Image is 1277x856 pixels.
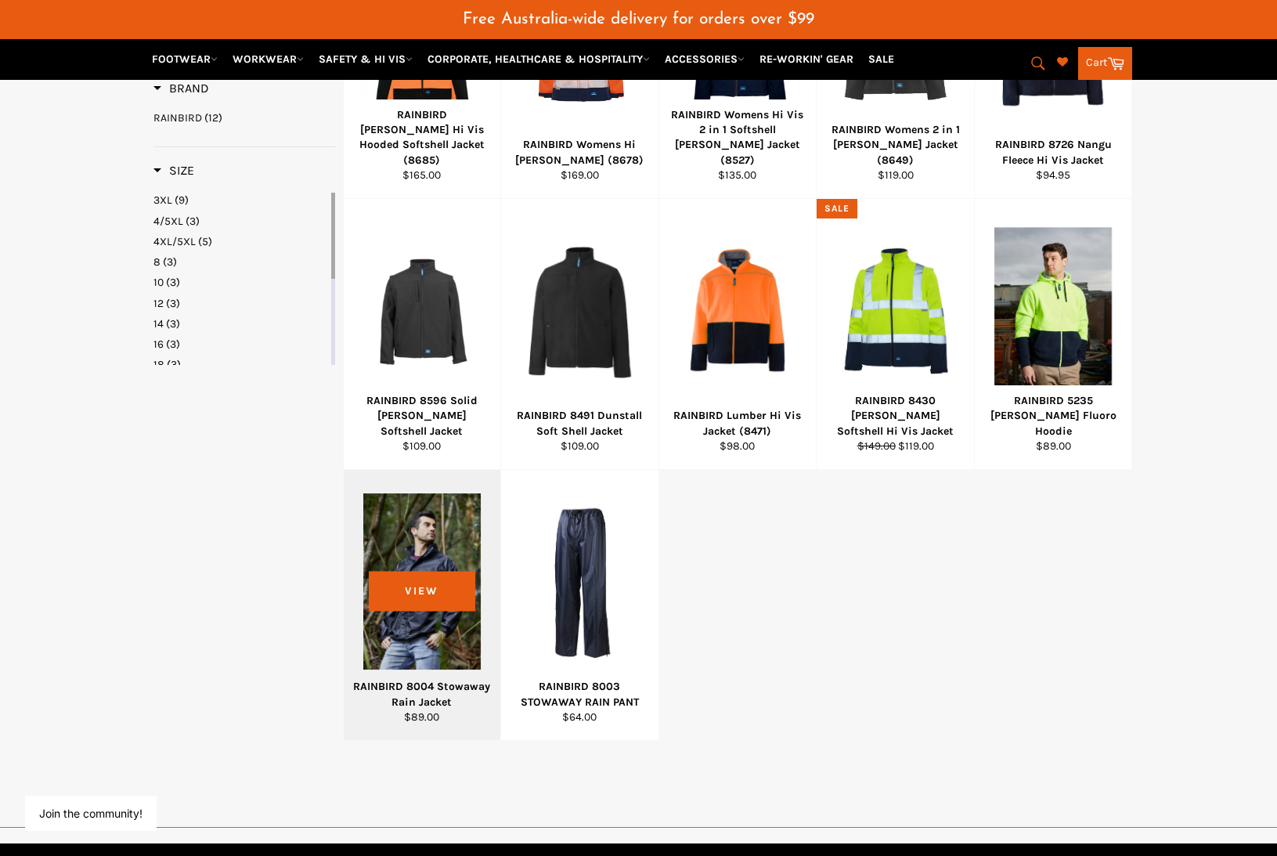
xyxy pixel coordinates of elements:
[153,338,164,351] span: 16
[153,255,328,269] a: 8
[669,408,806,439] div: RAINBIRD Lumber Hi Vis Jacket (8471)
[500,470,658,741] a: RAINBIRD 8003 STOWAWAY RAIN PANTRAINBIRD 8003 STOWAWAY RAIN PANT$64.00
[353,679,491,710] div: RAINBIRD 8004 Stowaway Rain Jacket
[167,358,181,371] span: (3)
[153,317,164,330] span: 14
[816,199,974,470] a: RAINBIRD 8430 Landy Softshell Hi Vis JacketRAINBIRD 8430 [PERSON_NAME] Softshell Hi Vis Jacket$14...
[658,45,751,73] a: ACCESSORIES
[463,11,814,27] span: Free Australia-wide delivery for orders over $99
[984,393,1122,439] div: RAINBIRD 5235 [PERSON_NAME] Fluoro Hoodie
[166,297,180,310] span: (3)
[163,255,177,269] span: (3)
[511,408,649,439] div: RAINBIRD 8491 Dunstall Soft Shell Jacket
[175,193,189,207] span: (9)
[186,215,200,228] span: (3)
[353,107,491,168] div: RAINBIRD [PERSON_NAME] Hi Vis Hooded Softshell Jacket (8685)
[153,358,164,371] span: 18
[753,45,860,73] a: RE-WORKIN' GEAR
[153,193,172,207] span: 3XL
[166,317,180,330] span: (3)
[669,107,806,168] div: RAINBIRD Womens Hi Vis 2 in 1 Softshell [PERSON_NAME] Jacket (8527)
[153,337,328,352] a: 16
[153,275,328,290] a: 10
[153,255,161,269] span: 8
[153,111,202,125] span: RAINBIRD
[500,199,658,470] a: RAINBIRD 8491 Dunstall Soft Shell JacketRAINBIRD 8491 Dunstall Soft Shell Jacket$109.00
[153,235,196,248] span: 4XL/5XL
[312,45,419,73] a: SAFETY & HI VIS
[511,137,649,168] div: RAINBIRD Womens Hi [PERSON_NAME] (8678)
[198,235,212,248] span: (5)
[166,276,180,289] span: (3)
[153,357,328,372] a: 18
[862,45,900,73] a: SALE
[1078,47,1132,80] a: Cart
[39,807,142,820] button: Join the community!
[166,338,180,351] span: (3)
[658,199,817,470] a: RAINBIRD Lumber Hi Vis Jacket (8471)RAINBIRD Lumber Hi Vis Jacket (8471)$98.00
[984,137,1122,168] div: RAINBIRD 8726 Nangu Fleece Hi Vis Jacket
[353,393,491,439] div: RAINBIRD 8596 Solid [PERSON_NAME] Softshell Jacket
[226,45,310,73] a: WORKWEAR
[153,215,183,228] span: 4/5XL
[153,81,209,96] h3: Brand
[153,316,328,331] a: 14
[153,297,164,310] span: 12
[153,234,328,249] a: 4XL/5XL
[343,470,501,741] a: RAINBIRD 8004 Stowaway Rain JacketRAINBIRD 8004 Stowaway Rain Jacket$89.00View
[421,45,656,73] a: CORPORATE, HEALTHCARE & HOSPITALITY
[511,679,649,710] div: RAINBIRD 8003 STOWAWAY RAIN PANT
[827,122,965,168] div: RAINBIRD Womens 2 in 1 [PERSON_NAME] Jacket (8649)
[827,393,965,439] div: RAINBIRD 8430 [PERSON_NAME] Softshell Hi Vis Jacket
[153,193,328,208] a: 3XL
[153,296,328,311] a: 12
[153,163,194,179] h3: Size
[153,214,328,229] a: 4/5XL
[204,111,222,125] span: (12)
[153,276,164,289] span: 10
[343,199,501,470] a: RAINBIRD 8596 Solid Landy Softshell JacketRAINBIRD 8596 Solid [PERSON_NAME] Softshell Jacket$109.00
[153,110,335,125] a: RAINBIRD
[146,45,224,73] a: FOOTWEAR
[974,199,1132,470] a: RAINBIRD 5235 Taylor Sherpa Fluoro HoodieRAINBIRD 5235 [PERSON_NAME] Fluoro Hoodie$89.00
